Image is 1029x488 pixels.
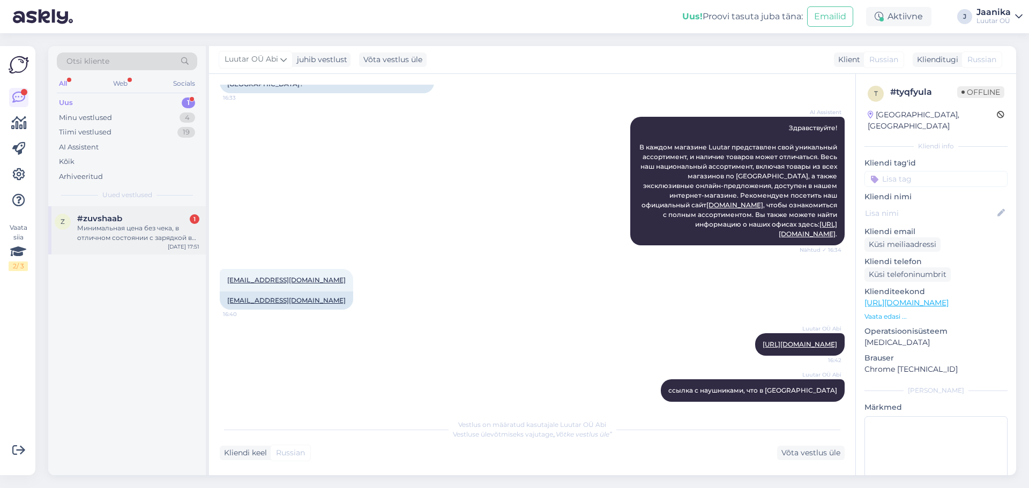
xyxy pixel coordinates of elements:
[359,52,427,67] div: Võta vestlus üle
[874,89,878,97] span: t
[800,246,841,254] span: Nähtud ✓ 16:34
[864,171,1008,187] input: Lisa tag
[59,171,103,182] div: Arhiveeritud
[59,112,112,123] div: Minu vestlused
[706,201,763,209] a: [DOMAIN_NAME]
[223,310,263,318] span: 16:40
[864,312,1008,321] p: Vaata edasi ...
[864,267,951,282] div: Küsi telefoninumbrit
[682,11,703,21] b: Uus!
[59,127,111,138] div: Tiimi vestlused
[801,371,841,379] span: Luutar OÜ Abi
[668,386,837,394] span: ссылка с наушниками, что в [GEOGRAPHIC_DATA]
[864,157,1008,169] p: Kliendi tag'id
[57,77,69,91] div: All
[864,226,1008,237] p: Kliendi email
[864,364,1008,375] p: Chrome [TECHNICAL_ID]
[458,421,606,429] span: Vestlus on määratud kasutajale Luutar OÜ Abi
[864,337,1008,348] p: [MEDICAL_DATA]
[864,386,1008,395] div: [PERSON_NAME]
[171,77,197,91] div: Socials
[801,356,841,364] span: 16:42
[59,142,99,153] div: AI Assistent
[913,54,958,65] div: Klienditugi
[9,55,29,75] img: Askly Logo
[553,430,612,438] i: „Võtke vestlus üle”
[763,340,837,348] a: [URL][DOMAIN_NAME]
[223,94,263,102] span: 16:33
[182,97,195,108] div: 1
[190,214,199,224] div: 1
[111,77,130,91] div: Web
[864,326,1008,337] p: Operatsioonisüsteem
[177,127,195,138] div: 19
[864,286,1008,297] p: Klienditeekond
[9,223,28,271] div: Vaata siia
[976,8,1011,17] div: Jaanika
[227,296,346,304] a: [EMAIL_ADDRESS][DOMAIN_NAME]
[957,9,972,24] div: J
[276,447,305,459] span: Russian
[168,243,199,251] div: [DATE] 17:51
[682,10,803,23] div: Proovi tasuta juba täna:
[864,352,1008,364] p: Brauser
[864,237,941,252] div: Küsi meiliaadressi
[180,112,195,123] div: 4
[864,402,1008,413] p: Märkmed
[866,7,931,26] div: Aktiivne
[801,325,841,333] span: Luutar OÜ Abi
[453,430,612,438] span: Vestluse ülevõtmiseks vajutage
[864,141,1008,151] div: Kliendi info
[834,54,860,65] div: Klient
[293,54,347,65] div: juhib vestlust
[976,17,1011,25] div: Luutar OÜ
[77,214,122,223] span: #zuvshaab
[976,8,1023,25] a: JaanikaLuutar OÜ
[59,156,74,167] div: Kõik
[220,447,267,459] div: Kliendi keel
[59,97,73,108] div: Uus
[868,109,997,132] div: [GEOGRAPHIC_DATA], [GEOGRAPHIC_DATA]
[864,256,1008,267] p: Kliendi telefon
[890,86,957,99] div: # tyqfyula
[864,298,949,307] a: [URL][DOMAIN_NAME]
[61,217,65,226] span: z
[869,54,898,65] span: Russian
[801,108,841,116] span: AI Assistent
[102,190,152,200] span: Uued vestlused
[9,261,28,271] div: 2 / 3
[957,86,1004,98] span: Offline
[777,446,845,460] div: Võta vestlus üle
[865,207,995,219] input: Lisa nimi
[807,6,853,27] button: Emailid
[864,191,1008,202] p: Kliendi nimi
[77,223,199,243] div: Минимальная цена без чека, в отличном состоянии с зарядкой в комплекте
[227,276,346,284] a: [EMAIL_ADDRESS][DOMAIN_NAME]
[66,56,109,67] span: Otsi kliente
[801,402,841,410] span: 16:42
[967,54,996,65] span: Russian
[225,54,278,65] span: Luutar OÜ Abi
